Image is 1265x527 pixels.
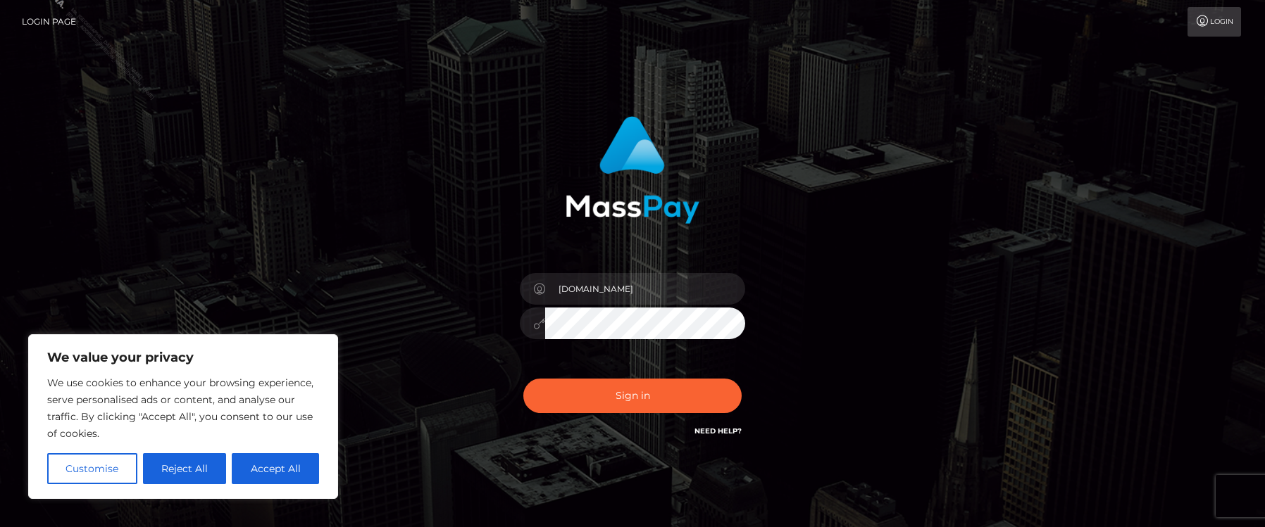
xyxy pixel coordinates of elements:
[47,349,319,366] p: We value your privacy
[694,426,742,436] a: Need Help?
[566,116,699,224] img: MassPay Login
[1188,7,1241,37] a: Login
[22,7,76,37] a: Login Page
[47,374,319,442] p: We use cookies to enhance your browsing experience, serve personalised ads or content, and analys...
[232,453,319,484] button: Accept All
[28,334,338,499] div: We value your privacy
[47,453,137,484] button: Customise
[143,453,227,484] button: Reject All
[545,273,745,305] input: Username...
[523,379,742,413] button: Sign in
